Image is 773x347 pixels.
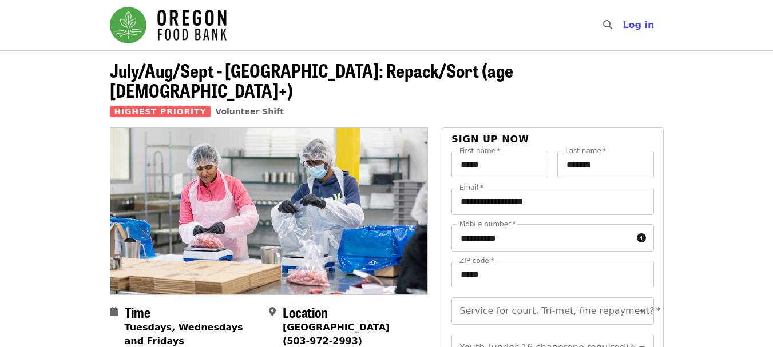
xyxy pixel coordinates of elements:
input: Last name [557,151,654,178]
i: calendar icon [110,306,118,317]
span: Time [125,302,150,322]
img: July/Aug/Sept - Beaverton: Repack/Sort (age 10+) organized by Oregon Food Bank [110,128,428,294]
button: Log in [613,14,663,37]
span: July/Aug/Sept - [GEOGRAPHIC_DATA]: Repack/Sort (age [DEMOGRAPHIC_DATA]+) [110,57,513,103]
label: Mobile number [459,221,516,228]
input: First name [451,151,548,178]
label: ZIP code [459,257,494,264]
span: Log in [623,19,654,30]
a: Volunteer Shift [215,107,284,116]
button: Open [634,303,650,319]
input: Email [451,188,653,215]
input: Search [619,11,628,39]
label: Last name [565,147,606,154]
img: Oregon Food Bank - Home [110,7,227,43]
label: First name [459,147,501,154]
span: Sign up now [451,134,529,145]
i: circle-info icon [637,233,646,244]
strong: [GEOGRAPHIC_DATA] (503-972-2993) [283,322,390,346]
i: map-marker-alt icon [269,306,276,317]
span: Highest Priority [110,106,211,117]
input: Mobile number [451,224,632,252]
i: search icon [603,19,612,30]
input: ZIP code [451,261,653,288]
label: Email [459,184,483,191]
strong: Tuesdays, Wednesdays and Fridays [125,322,243,346]
span: Location [283,302,328,322]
